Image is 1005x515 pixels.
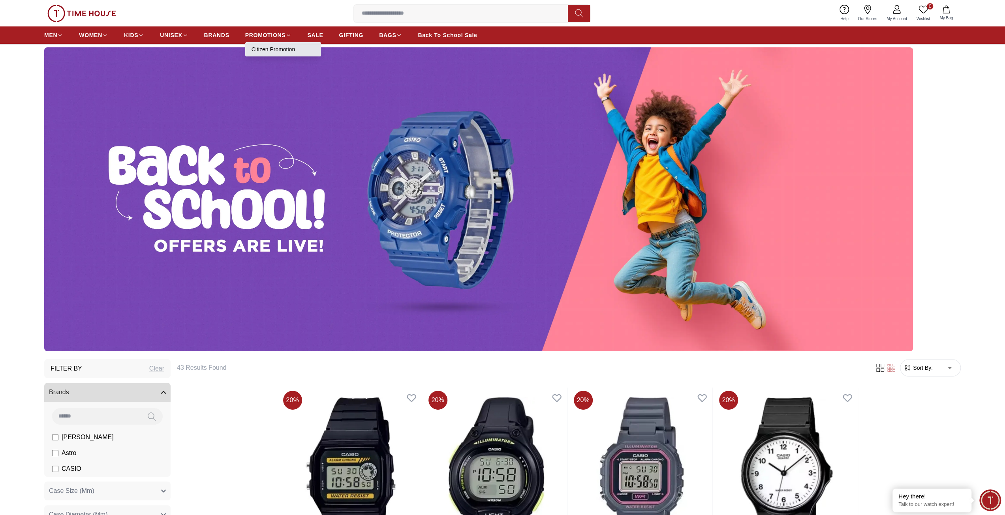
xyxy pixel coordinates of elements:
[912,3,935,23] a: 0Wishlist
[44,47,913,351] img: ...
[49,486,94,496] span: Case Size (Mm)
[252,45,315,53] a: Citizen Promotion
[307,31,323,39] span: SALE
[904,364,933,372] button: Sort By:
[52,450,58,456] input: Astro
[52,434,58,440] input: [PERSON_NAME]
[124,31,138,39] span: KIDS
[79,28,108,42] a: WOMEN
[379,28,402,42] a: BAGS
[307,28,323,42] a: SALE
[245,28,292,42] a: PROMOTIONS
[883,16,910,22] span: My Account
[245,31,286,39] span: PROMOTIONS
[574,391,593,410] span: 20 %
[913,16,933,22] span: Wishlist
[160,31,182,39] span: UNISEX
[935,4,958,22] button: My Bag
[911,364,933,372] span: Sort By:
[898,501,966,508] p: Talk to our watch expert!
[79,31,102,39] span: WOMEN
[379,31,396,39] span: BAGS
[204,31,229,39] span: BRANDS
[149,364,164,373] div: Clear
[62,433,114,442] span: [PERSON_NAME]
[339,31,363,39] span: GIFTING
[428,391,447,410] span: 20 %
[836,3,853,23] a: Help
[62,464,81,474] span: CASIO
[719,391,738,410] span: 20 %
[936,15,956,21] span: My Bag
[418,28,477,42] a: Back To School Sale
[177,363,865,373] h6: 43 Results Found
[837,16,852,22] span: Help
[898,493,966,500] div: Hey there!
[204,28,229,42] a: BRANDS
[855,16,880,22] span: Our Stores
[160,28,188,42] a: UNISEX
[44,31,57,39] span: MEN
[124,28,144,42] a: KIDS
[44,481,171,500] button: Case Size (Mm)
[44,28,63,42] a: MEN
[51,364,82,373] h3: Filter By
[853,3,882,23] a: Our Stores
[49,388,69,397] span: Brands
[927,3,933,9] span: 0
[62,448,76,458] span: Astro
[47,5,116,22] img: ...
[339,28,363,42] a: GIFTING
[979,489,1001,511] div: Chat Widget
[418,31,477,39] span: Back To School Sale
[52,466,58,472] input: CASIO
[44,383,171,402] button: Brands
[283,391,302,410] span: 20 %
